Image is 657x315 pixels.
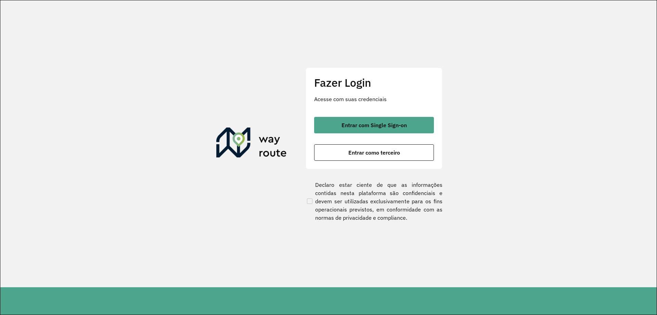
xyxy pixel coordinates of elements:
label: Declaro estar ciente de que as informações contidas nesta plataforma são confidenciais e devem se... [306,181,442,222]
button: button [314,144,434,161]
p: Acesse com suas credenciais [314,95,434,103]
span: Entrar com Single Sign-on [342,122,407,128]
h2: Fazer Login [314,76,434,89]
img: Roteirizador AmbevTech [216,128,287,160]
span: Entrar como terceiro [348,150,400,155]
button: button [314,117,434,133]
